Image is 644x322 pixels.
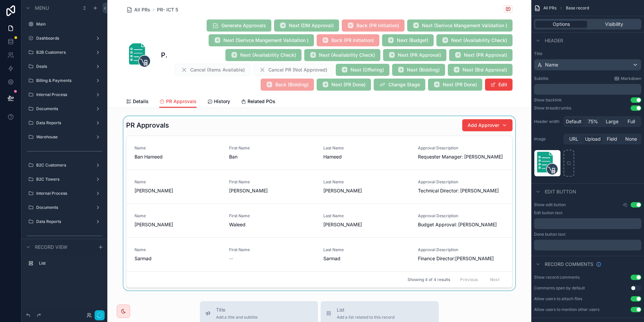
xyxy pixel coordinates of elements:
span: URL [569,136,578,142]
a: PR- ICT 5 [157,6,178,13]
span: Add a title and subtitle [216,315,258,320]
label: B2B Customers [36,50,93,55]
label: Dashboards [36,36,93,41]
span: History [214,98,230,105]
span: All PRs [134,6,150,13]
span: Full [628,118,635,125]
span: Record comments [545,261,593,268]
label: Deals [36,64,93,69]
a: Details [126,95,149,109]
span: Options [553,21,570,28]
div: scrollable content [534,240,641,250]
span: Large [606,118,619,125]
span: None [625,136,637,142]
span: Related POs [248,98,275,105]
label: Title [534,51,641,56]
label: Main [36,21,102,27]
a: History [207,95,230,109]
label: Image [534,136,561,142]
label: Warehouse [36,134,93,140]
label: Internal Process [36,92,93,97]
span: Markdown [621,76,641,81]
a: Markdown [614,76,641,81]
a: All PRs [126,6,150,13]
label: Show edit button [534,202,566,208]
span: All PRs [543,5,556,11]
div: scrollable content [534,84,641,95]
button: Edit [485,79,513,91]
label: Data Reports [36,120,93,126]
h1: PR- ICT 5 [161,50,168,60]
label: Header width [534,119,561,124]
span: PR Approvals [166,98,197,105]
button: Name [534,59,641,71]
span: Edit button [545,188,576,195]
div: Allow users to mention other users [534,307,599,312]
label: Documents [36,106,93,111]
label: Edit button text [534,210,562,216]
span: Base record [566,5,589,11]
div: Comments open by default [534,285,585,291]
label: Subtitle [534,76,548,81]
div: Show backlink [534,97,562,103]
label: Billing & Payments [36,78,93,83]
label: Done button text [534,232,566,237]
span: Record view [35,244,67,250]
span: Details [133,98,149,105]
label: B2C Customers [36,163,93,168]
label: Documents [36,205,93,210]
div: Allow users to attach files [534,296,582,302]
span: List [337,307,394,313]
span: Add a list related to this record [337,315,394,320]
div: scrollable content [21,255,107,275]
span: Showing 4 of 4 results [408,277,450,282]
span: Field [607,136,617,142]
span: Header [545,37,563,44]
span: 75% [588,118,598,125]
span: Visibility [605,21,623,28]
a: PR Approvals [159,95,197,108]
div: Show breadcrumbs [534,105,571,111]
label: List [39,261,101,266]
label: Data Reports [36,219,93,224]
span: Upload [585,136,601,142]
span: Menu [35,5,49,11]
div: Show record comments [534,275,580,280]
label: B2C Towers [36,177,93,182]
span: Name [545,61,558,68]
a: Related POs [241,95,275,109]
span: Default [566,118,582,125]
label: Internal Process [36,191,93,196]
div: scrollable content [534,218,641,229]
span: Title [216,307,258,313]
